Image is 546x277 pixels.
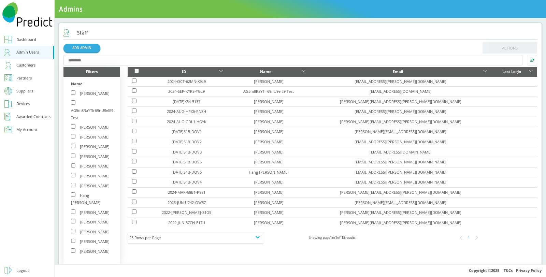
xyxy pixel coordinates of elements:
input: [PERSON_NAME] [71,144,75,148]
div: Filters [63,67,120,77]
label: [PERSON_NAME] [71,239,110,244]
label: [PERSON_NAME] [71,229,110,234]
a: T&Cs [504,268,513,273]
a: [PERSON_NAME] [254,109,284,114]
a: [DATE]S1B-DOV3 [172,149,202,155]
a: [PERSON_NAME] [254,99,284,104]
b: 15 [341,235,345,240]
a: [PERSON_NAME] [254,200,284,205]
div: Last Login [496,68,528,75]
a: 2022-[PERSON_NAME]-81GS [162,210,211,215]
a: ADD ADMIN [63,44,100,52]
label: [PERSON_NAME] [71,210,110,215]
label: AG5m8RaYTlr69nU9eIE9 Test [71,101,113,120]
input: [PERSON_NAME] [71,173,75,177]
div: Showing page to of results [264,234,401,242]
input: AG5m8RaYTlr69nU9eIE9 Test [71,100,75,105]
input: [PERSON_NAME] [71,219,75,223]
a: [PERSON_NAME][EMAIL_ADDRESS][PERSON_NAME][DOMAIN_NAME] [340,210,461,215]
a: [PERSON_NAME] [254,159,284,164]
a: 2024-OCT-62MN-X9L9 [168,79,206,84]
div: ID [150,68,218,75]
a: [DATE]X54-5137 [173,99,200,104]
div: Suppliers [16,88,33,95]
b: 1 [335,235,337,240]
label: [PERSON_NAME] [71,134,110,140]
b: 1 [330,235,332,240]
a: Privacy Policy [516,268,542,273]
div: Copyright © 2025 [55,264,546,277]
a: [EMAIL_ADDRESS][PERSON_NAME][DOMAIN_NAME] [355,159,446,164]
div: Devices [16,100,30,107]
a: [PERSON_NAME][EMAIL_ADDRESS][PERSON_NAME][DOMAIN_NAME] [340,220,461,225]
a: [EMAIL_ADDRESS][PERSON_NAME][DOMAIN_NAME] [355,139,446,144]
a: [EMAIL_ADDRESS][DOMAIN_NAME] [370,149,432,155]
a: [PERSON_NAME] [254,210,284,215]
a: [DATE]S1B-DOV1 [172,129,202,134]
div: Name [232,68,300,75]
a: [DATE]S1B-DOV2 [172,139,202,144]
a: [PERSON_NAME] [254,139,284,144]
a: [PERSON_NAME][EMAIL_ADDRESS][DOMAIN_NAME] [355,200,446,205]
a: [EMAIL_ADDRESS][PERSON_NAME][DOMAIN_NAME] [355,179,446,185]
div: Email [314,68,482,75]
a: AG5m8RaYTlr69nU9eIE9 Test [243,89,294,94]
a: [PERSON_NAME][EMAIL_ADDRESS][PERSON_NAME][DOMAIN_NAME] [340,99,461,104]
a: 2024-MAR-68B1-P981 [168,190,205,195]
input: [PERSON_NAME] [71,239,75,243]
label: [PERSON_NAME] [71,163,110,169]
a: [PERSON_NAME] [254,149,284,155]
div: Partners [16,75,32,82]
label: Hang [PERSON_NAME] [71,193,101,205]
a: 2024-AUG-GDL1-HGYK [167,119,206,124]
label: [PERSON_NAME] [71,183,110,188]
a: [EMAIL_ADDRESS][PERSON_NAME][DOMAIN_NAME] [355,170,446,175]
label: [PERSON_NAME] [71,154,110,159]
a: 2022-JUN-37CH-E17U [168,220,205,225]
input: [PERSON_NAME] [71,248,75,253]
a: [DATE]S1B-DOV6 [172,170,202,175]
a: [PERSON_NAME] [254,129,284,134]
img: Predict Mobile [2,2,52,27]
label: [PERSON_NAME] [71,249,110,254]
input: [PERSON_NAME] [71,124,75,129]
a: [PERSON_NAME] [254,119,284,124]
div: 25 Rows per Page [129,234,262,242]
a: [PERSON_NAME][EMAIL_ADDRESS][PERSON_NAME][DOMAIN_NAME] [340,119,461,124]
a: [PERSON_NAME] [254,190,284,195]
label: [PERSON_NAME] [71,91,110,96]
div: Awarded Contracts [16,113,51,120]
a: 2024-SEP-KYRS-YGL9 [168,89,205,94]
a: [PERSON_NAME] [254,79,284,84]
a: 2024-AUG-HPX6-RNZH [167,109,206,114]
input: Hang [PERSON_NAME] [71,192,75,197]
a: [PERSON_NAME][EMAIL_ADDRESS][DOMAIN_NAME] [355,129,446,134]
div: My Account [16,126,37,133]
a: [PERSON_NAME] [254,220,284,225]
input: [PERSON_NAME] [71,154,75,158]
div: Name [71,81,113,90]
a: [DATE]S1B-DOV5 [172,159,202,164]
input: [PERSON_NAME] [71,134,75,138]
a: [EMAIL_ADDRESS][PERSON_NAME][DOMAIN_NAME] [355,109,446,114]
div: Dashboard [16,36,36,43]
div: Customers [16,62,35,69]
input: [PERSON_NAME] [71,90,75,95]
label: [PERSON_NAME] [71,173,110,178]
input: [PERSON_NAME] [71,229,75,233]
a: [PERSON_NAME][EMAIL_ADDRESS][PERSON_NAME][DOMAIN_NAME] [340,190,461,195]
label: [PERSON_NAME] [71,144,110,149]
a: 2023-JUN-U242-OW57 [168,200,206,205]
div: 1 [465,234,473,242]
a: [EMAIL_ADDRESS][DOMAIN_NAME] [370,89,432,94]
a: Hang [PERSON_NAME] [249,170,289,175]
h2: Staff [63,29,88,37]
div: Admin Users [16,49,39,56]
label: [PERSON_NAME] [71,125,110,130]
div: Logout [16,267,29,274]
a: [EMAIL_ADDRESS][PERSON_NAME][DOMAIN_NAME] [355,79,446,84]
a: [PERSON_NAME] [254,179,284,185]
label: [PERSON_NAME] [71,219,110,224]
input: [PERSON_NAME] [71,183,75,187]
input: [PERSON_NAME] [71,163,75,168]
